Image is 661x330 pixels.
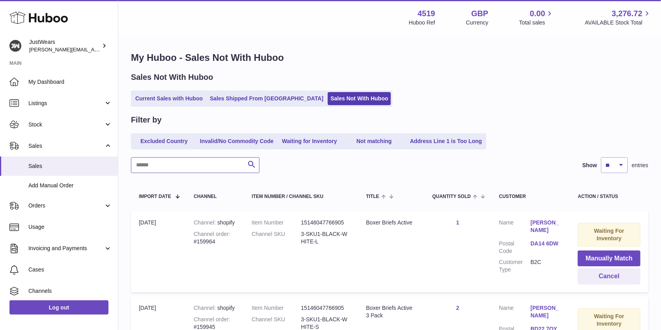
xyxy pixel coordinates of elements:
span: My Dashboard [28,78,112,86]
a: [PERSON_NAME] [530,304,562,319]
strong: Channel [194,305,217,311]
span: Invoicing and Payments [28,245,104,252]
dt: Item Number [252,219,301,226]
div: Customer [499,194,562,199]
div: Boxer Briefs Active [366,219,416,226]
h2: Filter by [131,115,162,125]
dd: 3-SKU1-BLACK-WHITE-L [301,230,350,245]
a: 1 [456,219,459,226]
label: Show [583,162,597,169]
a: Sales Shipped From [GEOGRAPHIC_DATA] [207,92,326,105]
span: Usage [28,223,112,231]
span: entries [632,162,648,169]
a: 3,276.72 AVAILABLE Stock Total [585,8,652,26]
span: Sales [28,162,112,170]
button: Manually Match [578,251,640,267]
a: Address Line 1 is Too Long [407,135,485,148]
td: [DATE] [131,211,186,292]
span: Quantity Sold [432,194,471,199]
span: Title [366,194,379,199]
dd: 15146047766905 [301,219,350,226]
strong: Channel [194,219,217,226]
strong: GBP [471,8,488,19]
span: Sales [28,142,104,150]
button: Cancel [578,268,640,285]
h1: My Huboo - Sales Not With Huboo [131,51,648,64]
span: Channels [28,287,112,295]
span: Listings [28,100,104,107]
span: [PERSON_NAME][EMAIL_ADDRESS][DOMAIN_NAME] [29,46,158,53]
span: 0.00 [530,8,545,19]
a: [PERSON_NAME] [530,219,562,234]
div: shopify [194,219,236,226]
dt: Channel SKU [252,230,301,245]
dt: Name [499,304,530,321]
a: Excluded Country [133,135,196,148]
a: Log out [9,300,108,315]
span: AVAILABLE Stock Total [585,19,652,26]
a: Not matching [343,135,406,148]
strong: Channel order [194,231,230,237]
strong: Channel order [194,316,230,322]
div: Channel [194,194,236,199]
div: Action / Status [578,194,640,199]
div: shopify [194,304,236,312]
a: 0.00 Total sales [519,8,554,26]
dd: 15146047766905 [301,304,350,312]
span: Total sales [519,19,554,26]
a: 2 [456,305,459,311]
dt: Name [499,219,530,236]
a: Sales Not With Huboo [328,92,391,105]
h2: Sales Not With Huboo [131,72,213,83]
dt: Item Number [252,304,301,312]
span: Cases [28,266,112,273]
a: DA14 6DW [530,240,562,247]
div: Item Number / Channel SKU [252,194,350,199]
div: Currency [466,19,489,26]
a: Waiting for Inventory [278,135,341,148]
div: Huboo Ref [409,19,435,26]
div: JustWears [29,38,100,53]
dd: B2C [530,258,562,273]
span: Add Manual Order [28,182,112,189]
dt: Customer Type [499,258,530,273]
span: Import date [139,194,171,199]
strong: Waiting For Inventory [594,313,624,327]
img: josh@just-wears.com [9,40,21,52]
span: 3,276.72 [612,8,642,19]
span: Stock [28,121,104,128]
span: Orders [28,202,104,209]
dt: Postal Code [499,240,530,255]
a: Invalid/No Commodity Code [197,135,276,148]
a: Current Sales with Huboo [133,92,205,105]
strong: 4519 [418,8,435,19]
div: Boxer Briefs Active 3 Pack [366,304,416,319]
div: #159964 [194,230,236,245]
strong: Waiting For Inventory [594,228,624,241]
